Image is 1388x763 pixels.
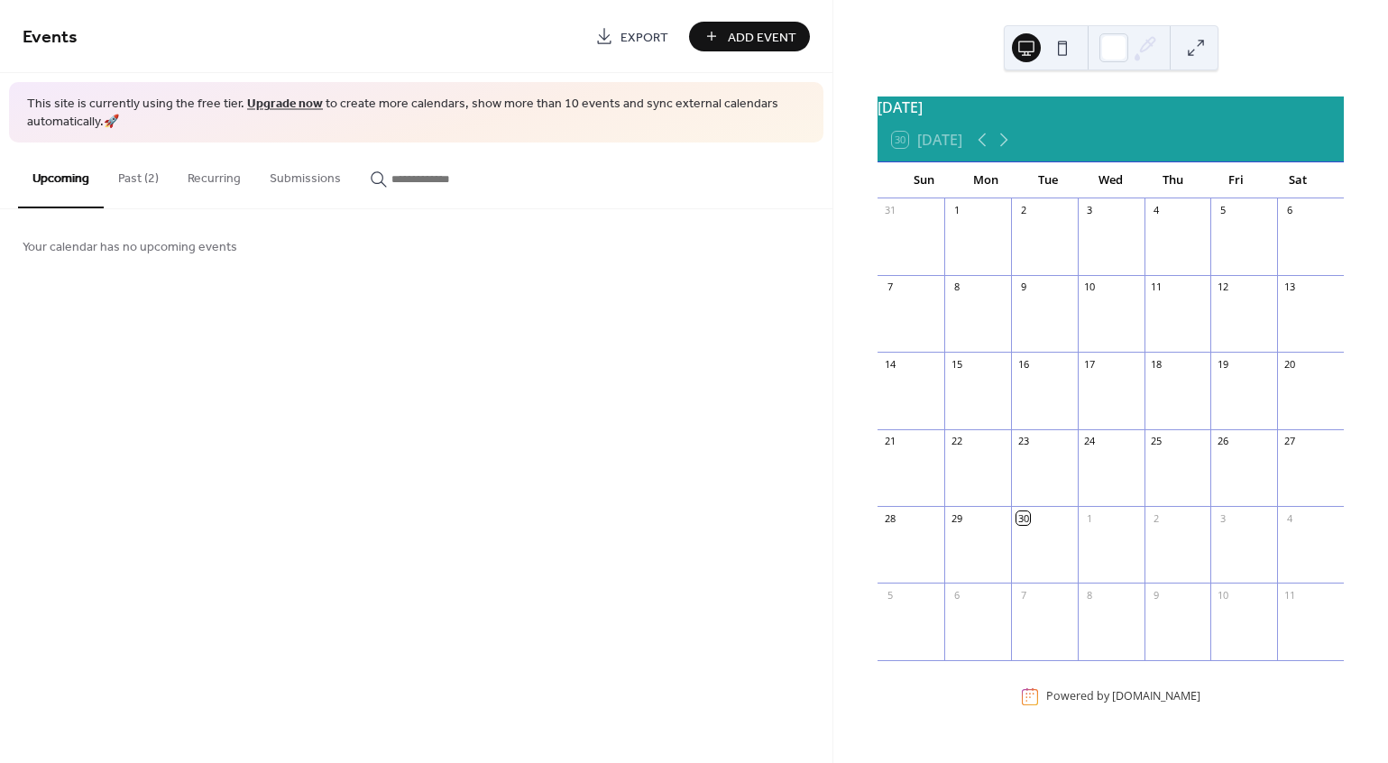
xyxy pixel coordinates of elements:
div: 31 [883,204,896,217]
span: This site is currently using the free tier. to create more calendars, show more than 10 events an... [27,96,805,131]
div: Sun [892,162,954,198]
div: 7 [1016,588,1030,602]
div: 2 [1150,511,1163,525]
div: Mon [955,162,1017,198]
div: 11 [1150,280,1163,294]
div: 19 [1216,357,1229,371]
div: 9 [1016,280,1030,294]
a: Export [582,22,682,51]
div: 11 [1282,588,1296,602]
div: 4 [1282,511,1296,525]
div: 17 [1083,357,1097,371]
div: 10 [1216,588,1229,602]
div: 25 [1150,435,1163,448]
span: Events [23,20,78,55]
div: Thu [1142,162,1204,198]
div: Sat [1267,162,1329,198]
div: 13 [1282,280,1296,294]
div: 8 [1083,588,1097,602]
div: 8 [950,280,963,294]
div: 6 [1282,204,1296,217]
div: 30 [1016,511,1030,525]
div: Powered by [1046,689,1200,704]
div: 29 [950,511,963,525]
div: 12 [1216,280,1229,294]
div: 6 [950,588,963,602]
div: [DATE] [878,97,1344,118]
div: 7 [883,280,896,294]
a: Upgrade now [247,92,323,116]
div: 2 [1016,204,1030,217]
div: 26 [1216,435,1229,448]
button: Submissions [255,142,355,207]
div: 21 [883,435,896,448]
div: 18 [1150,357,1163,371]
div: 24 [1083,435,1097,448]
div: 3 [1083,204,1097,217]
div: 5 [1216,204,1229,217]
div: 10 [1083,280,1097,294]
div: 28 [883,511,896,525]
div: Tue [1017,162,1080,198]
div: Wed [1080,162,1142,198]
span: Export [620,28,668,47]
div: 27 [1282,435,1296,448]
div: 4 [1150,204,1163,217]
div: 15 [950,357,963,371]
button: Add Event [689,22,810,51]
div: 5 [883,588,896,602]
button: Past (2) [104,142,173,207]
div: 14 [883,357,896,371]
div: 22 [950,435,963,448]
button: Upcoming [18,142,104,208]
div: 1 [1083,511,1097,525]
div: 1 [950,204,963,217]
a: [DOMAIN_NAME] [1112,689,1200,704]
div: Fri [1205,162,1267,198]
div: 20 [1282,357,1296,371]
span: Add Event [728,28,796,47]
span: Your calendar has no upcoming events [23,238,237,257]
div: 16 [1016,357,1030,371]
div: 23 [1016,435,1030,448]
div: 3 [1216,511,1229,525]
div: 9 [1150,588,1163,602]
button: Recurring [173,142,255,207]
